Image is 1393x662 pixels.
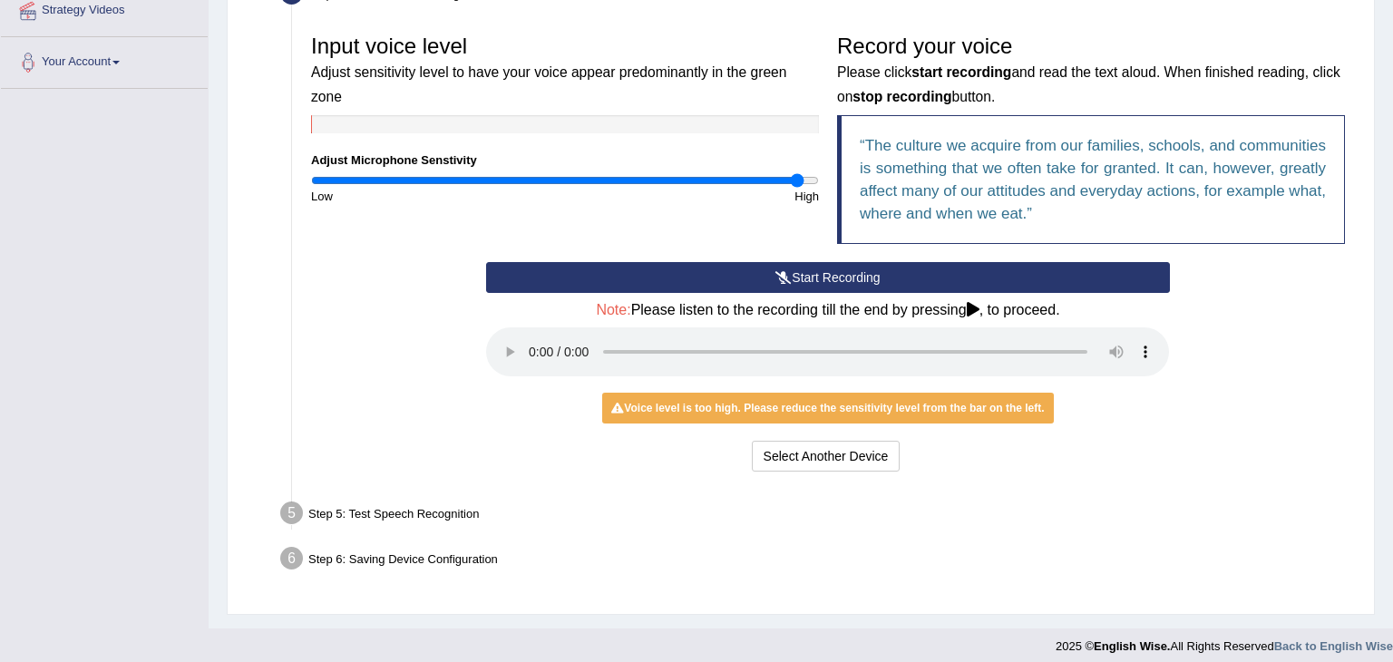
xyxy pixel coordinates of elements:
[911,64,1011,80] b: start recording
[860,137,1326,222] q: The culture we acquire from our families, schools, and communities is something that we often tak...
[272,496,1366,536] div: Step 5: Test Speech Recognition
[486,302,1169,318] h4: Please listen to the recording till the end by pressing , to proceed.
[1,37,208,83] a: Your Account
[311,34,819,106] h3: Input voice level
[852,89,951,104] b: stop recording
[486,262,1169,293] button: Start Recording
[602,393,1053,423] div: Voice level is too high. Please reduce the sensitivity level from the bar on the left.
[272,541,1366,581] div: Step 6: Saving Device Configuration
[1056,628,1393,655] div: 2025 © All Rights Reserved
[311,151,477,169] label: Adjust Microphone Senstivity
[837,64,1340,103] small: Please click and read the text aloud. When finished reading, click on button.
[1094,639,1170,653] strong: English Wise.
[311,64,786,103] small: Adjust sensitivity level to have your voice appear predominantly in the green zone
[596,302,630,317] span: Note:
[837,34,1345,106] h3: Record your voice
[565,188,828,205] div: High
[302,188,565,205] div: Low
[752,441,901,472] button: Select Another Device
[1274,639,1393,653] a: Back to English Wise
